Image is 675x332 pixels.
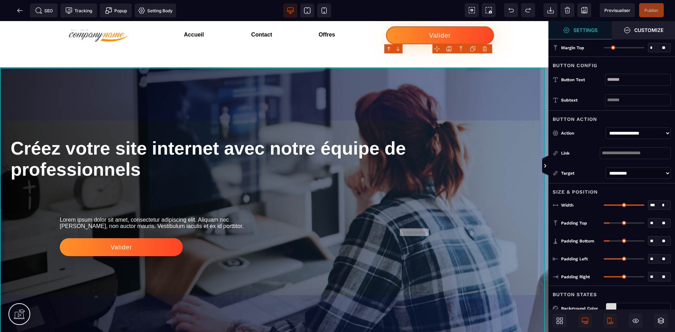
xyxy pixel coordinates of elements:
div: Button Text [561,76,605,83]
span: Padding Left [561,256,588,262]
div: Target [553,170,603,177]
h3: Accueil [184,9,251,19]
div: Subtext [561,97,605,104]
span: Width [561,202,573,208]
span: Previsualiser [604,8,630,13]
div: Action [561,130,603,137]
span: Desktop Only [578,314,592,328]
h3: Contact [251,9,319,19]
span: Hide/Show Block [629,314,643,328]
span: Mobile Only [603,314,617,328]
strong: Customize [634,27,663,33]
span: Tracking [65,7,92,14]
h3: Offres [319,9,386,19]
span: Margin Top [561,45,584,51]
text: Lorem ipsum dolor sit amet, consectetur adipiscing elit. Aliquam nec [PERSON_NAME], non auctor ma... [60,194,340,210]
button: Valider [386,5,494,23]
span: Open Blocks [553,314,567,328]
div: Button Config [548,57,675,70]
h1: Créez votre site internet avec notre équipe de professionnels [11,113,538,162]
div: Button Action [548,110,675,123]
span: Padding Top [561,220,587,226]
img: 0e46401d7cf1cabc84698d50b6b0ba7f_Capture_d_%C3%A9cran_2023-08-07_120320-removebg-preview.png [64,5,134,22]
div: Background Color [561,305,603,312]
span: SEO [35,7,53,14]
span: Open Style Manager [612,21,675,39]
div: Size & Position [548,183,675,196]
span: Screenshot [482,3,496,17]
span: Preview [600,3,635,17]
span: Settings [548,21,612,39]
span: Setting Body [138,7,173,14]
span: Publier [644,8,658,13]
span: Popup [105,7,127,14]
span: Padding Bottom [561,238,594,244]
div: Link [553,150,600,157]
div: Button States [548,286,675,299]
span: View components [465,3,479,17]
strong: Settings [573,27,598,33]
span: Open Layers [654,314,668,328]
button: Valider [60,217,183,235]
span: Padding Right [561,274,590,280]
